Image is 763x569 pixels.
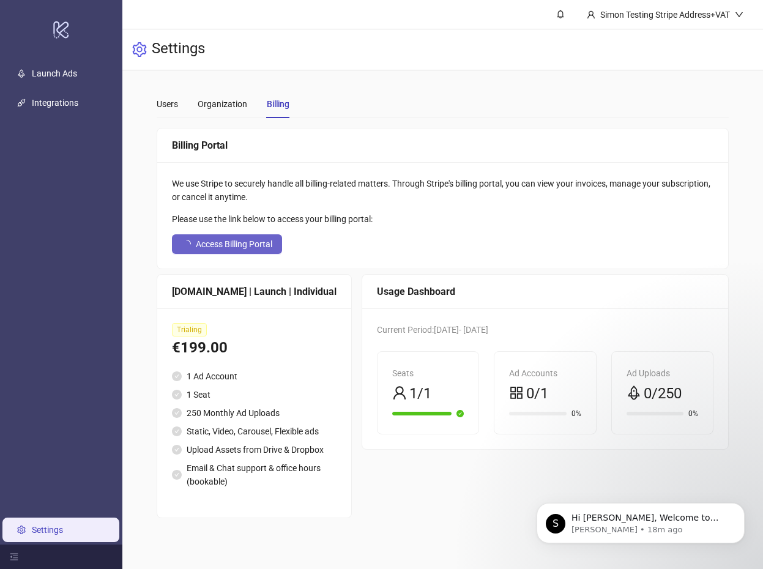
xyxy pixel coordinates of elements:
[526,382,548,406] span: 0/1
[172,370,337,383] li: 1 Ad Account
[32,98,78,108] a: Integrations
[509,366,581,380] div: Ad Accounts
[172,323,207,337] span: Trialing
[172,388,337,401] li: 1 Seat
[172,337,337,360] div: €199.00
[172,470,182,480] span: check-circle
[172,425,337,438] li: Static, Video, Carousel, Flexible ads
[172,461,337,488] li: Email & Chat support & office hours (bookable)
[172,371,182,381] span: check-circle
[688,410,698,417] span: 0%
[157,97,178,111] div: Users
[392,366,464,380] div: Seats
[409,382,431,406] span: 1/1
[587,10,595,19] span: user
[32,69,77,78] a: Launch Ads
[627,366,698,380] div: Ad Uploads
[518,477,763,563] iframe: Intercom notifications message
[556,10,565,18] span: bell
[198,97,247,111] div: Organization
[172,443,337,456] li: Upload Assets from Drive & Dropbox
[571,410,581,417] span: 0%
[644,382,682,406] span: 0/250
[32,525,63,535] a: Settings
[509,385,524,400] span: appstore
[196,239,272,249] span: Access Billing Portal
[172,406,337,420] li: 250 Monthly Ad Uploads
[181,239,192,249] span: loading
[595,8,735,21] div: Simon Testing Stripe Address+VAT
[132,42,147,57] span: setting
[735,10,743,19] span: down
[456,410,464,417] span: check-circle
[377,325,488,335] span: Current Period: [DATE] - [DATE]
[172,177,713,204] div: We use Stripe to securely handle all billing-related matters. Through Stripe's billing portal, yo...
[377,284,713,299] div: Usage Dashboard
[172,138,713,153] div: Billing Portal
[172,284,337,299] div: [DOMAIN_NAME] | Launch | Individual
[172,426,182,436] span: check-circle
[172,390,182,400] span: check-circle
[172,408,182,418] span: check-circle
[392,385,407,400] span: user
[267,97,289,111] div: Billing
[172,234,282,254] button: Access Billing Portal
[172,212,713,226] div: Please use the link below to access your billing portal:
[172,445,182,455] span: check-circle
[152,39,205,60] h3: Settings
[10,552,18,561] span: menu-fold
[627,385,641,400] span: rocket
